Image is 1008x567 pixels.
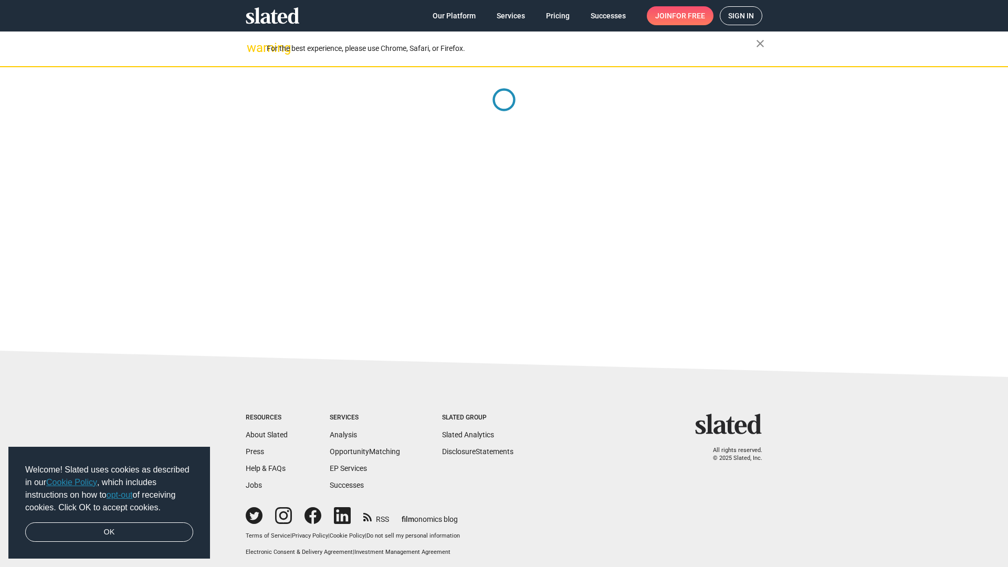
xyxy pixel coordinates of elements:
[25,464,193,514] span: Welcome! Slated uses cookies as described in our , which includes instructions on how to of recei...
[442,447,513,456] a: DisclosureStatements
[330,414,400,422] div: Services
[720,6,762,25] a: Sign in
[672,6,705,25] span: for free
[330,430,357,439] a: Analysis
[246,464,286,472] a: Help & FAQs
[497,6,525,25] span: Services
[330,464,367,472] a: EP Services
[246,447,264,456] a: Press
[647,6,713,25] a: Joinfor free
[402,506,458,524] a: filmonomics blog
[366,532,460,540] button: Do not sell my personal information
[46,478,97,487] a: Cookie Policy
[267,41,756,56] div: For the best experience, please use Chrome, Safari, or Firefox.
[330,447,400,456] a: OpportunityMatching
[402,515,414,523] span: film
[754,37,766,50] mat-icon: close
[353,549,354,555] span: |
[354,549,450,555] a: Investment Management Agreement
[582,6,634,25] a: Successes
[290,532,292,539] span: |
[365,532,366,539] span: |
[702,447,762,462] p: All rights reserved. © 2025 Slated, Inc.
[488,6,533,25] a: Services
[107,490,133,499] a: opt-out
[330,532,365,539] a: Cookie Policy
[246,414,288,422] div: Resources
[246,532,290,539] a: Terms of Service
[546,6,570,25] span: Pricing
[25,522,193,542] a: dismiss cookie message
[330,481,364,489] a: Successes
[246,549,353,555] a: Electronic Consent & Delivery Agreement
[728,7,754,25] span: Sign in
[442,414,513,422] div: Slated Group
[442,430,494,439] a: Slated Analytics
[591,6,626,25] span: Successes
[246,430,288,439] a: About Slated
[8,447,210,559] div: cookieconsent
[655,6,705,25] span: Join
[424,6,484,25] a: Our Platform
[247,41,259,54] mat-icon: warning
[246,481,262,489] a: Jobs
[433,6,476,25] span: Our Platform
[363,508,389,524] a: RSS
[292,532,328,539] a: Privacy Policy
[328,532,330,539] span: |
[538,6,578,25] a: Pricing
